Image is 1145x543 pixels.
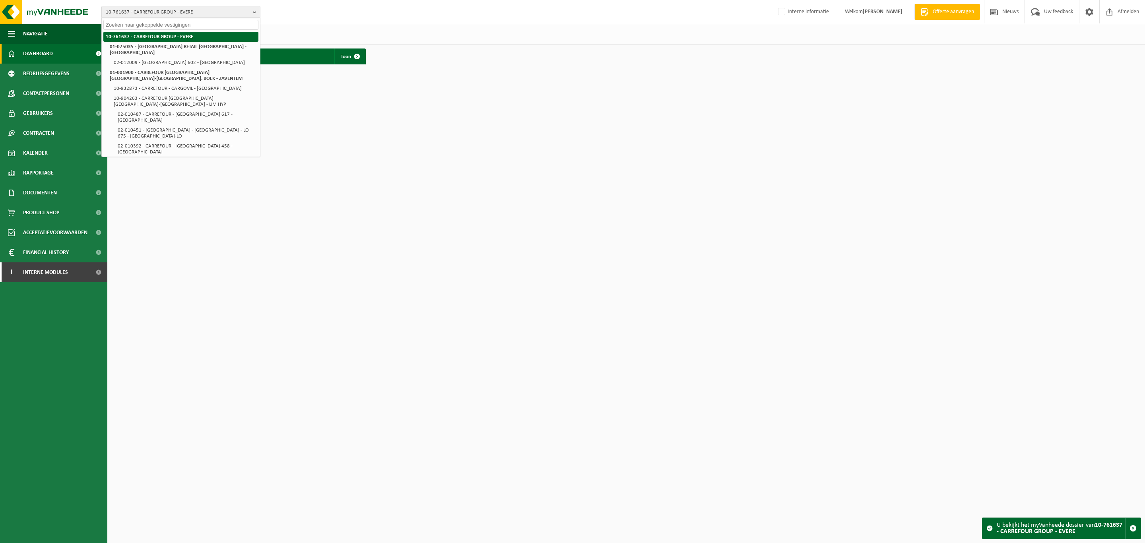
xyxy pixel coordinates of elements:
[863,9,902,15] strong: [PERSON_NAME]
[23,143,48,163] span: Kalender
[115,125,258,141] li: 02-010451 - [GEOGRAPHIC_DATA] - [GEOGRAPHIC_DATA] - LO 675 - [GEOGRAPHIC_DATA]-LO
[115,109,258,125] li: 02-010487 - CARREFOUR - [GEOGRAPHIC_DATA] 617 - [GEOGRAPHIC_DATA]
[8,262,15,282] span: I
[23,242,69,262] span: Financial History
[931,8,976,16] span: Offerte aanvragen
[111,58,258,68] li: 02-012009 - [GEOGRAPHIC_DATA] 602 - [GEOGRAPHIC_DATA]
[111,83,258,93] li: 10-932873 - CARREFOUR - CARGOVIL - [GEOGRAPHIC_DATA]
[334,48,365,64] a: Toon
[23,83,69,103] span: Contactpersonen
[23,223,87,242] span: Acceptatievoorwaarden
[23,203,59,223] span: Product Shop
[23,123,54,143] span: Contracten
[23,163,54,183] span: Rapportage
[341,54,351,59] span: Toon
[23,103,53,123] span: Gebruikers
[110,70,243,81] strong: 01-001900 - CARREFOUR [GEOGRAPHIC_DATA] [GEOGRAPHIC_DATA]-[GEOGRAPHIC_DATA]. BOEK - ZAVENTEM
[101,6,260,18] button: 10-761637 - CARREFOUR GROUP - EVERE
[23,44,53,64] span: Dashboard
[23,262,68,282] span: Interne modules
[23,64,70,83] span: Bedrijfsgegevens
[115,141,258,157] li: 02-010392 - CARREFOUR - [GEOGRAPHIC_DATA] 458 - [GEOGRAPHIC_DATA]
[103,20,258,30] input: Zoeken naar gekoppelde vestigingen
[23,183,57,203] span: Documenten
[997,518,1125,539] div: U bekijkt het myVanheede dossier van
[776,6,829,18] label: Interne informatie
[23,24,48,44] span: Navigatie
[110,44,246,55] strong: 01-075035 - [GEOGRAPHIC_DATA] RETAIL [GEOGRAPHIC_DATA] - [GEOGRAPHIC_DATA]
[111,93,258,109] li: 10-904263 - CARREFOUR [GEOGRAPHIC_DATA] [GEOGRAPHIC_DATA]-[GEOGRAPHIC_DATA] - LIM HYP
[997,522,1122,535] strong: 10-761637 - CARREFOUR GROUP - EVERE
[914,4,980,20] a: Offerte aanvragen
[106,6,250,18] span: 10-761637 - CARREFOUR GROUP - EVERE
[103,32,258,42] li: 10-761637 - CARREFOUR GROUP - EVERE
